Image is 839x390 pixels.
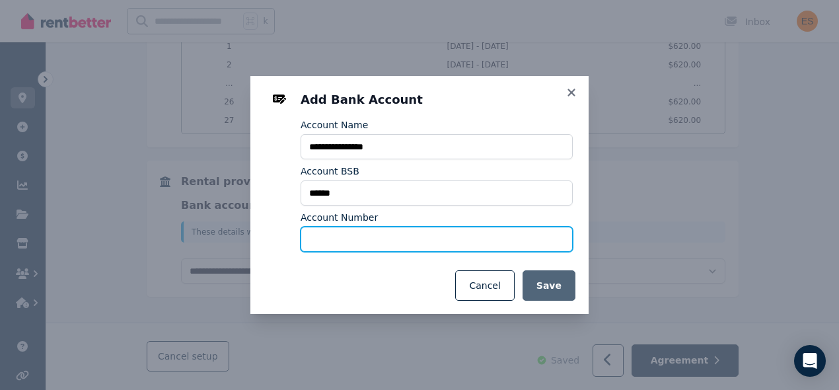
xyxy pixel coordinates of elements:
[301,118,368,132] label: Account Name
[523,270,575,301] button: Save
[301,165,359,178] label: Account BSB
[794,345,826,377] div: Open Intercom Messenger
[301,211,378,224] label: Account Number
[455,270,514,301] button: Cancel
[301,92,573,108] h3: Add Bank Account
